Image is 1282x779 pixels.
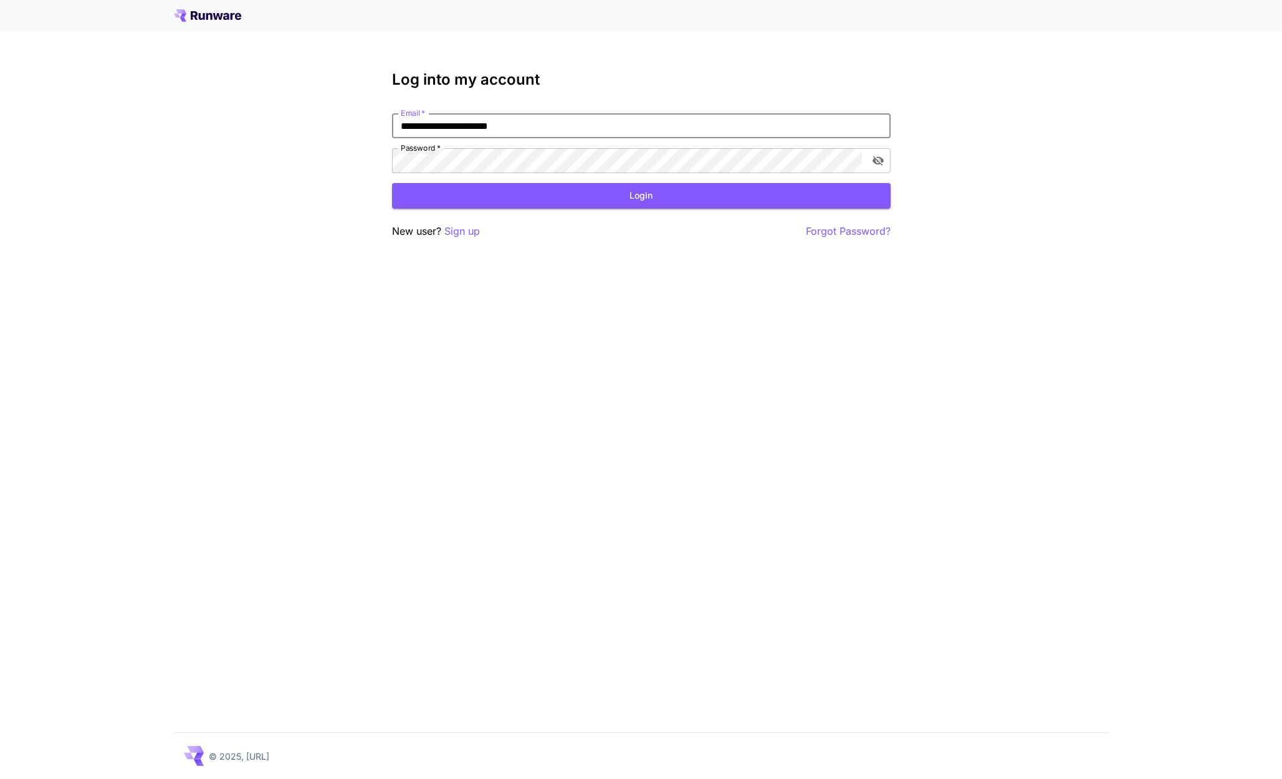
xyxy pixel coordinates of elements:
button: Sign up [444,224,480,239]
label: Password [401,143,441,153]
h3: Log into my account [392,71,891,88]
button: Forgot Password? [806,224,891,239]
button: Login [392,183,891,209]
p: New user? [392,224,480,239]
button: toggle password visibility [867,149,889,172]
p: © 2025, [URL] [209,750,269,763]
label: Email [401,108,425,118]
